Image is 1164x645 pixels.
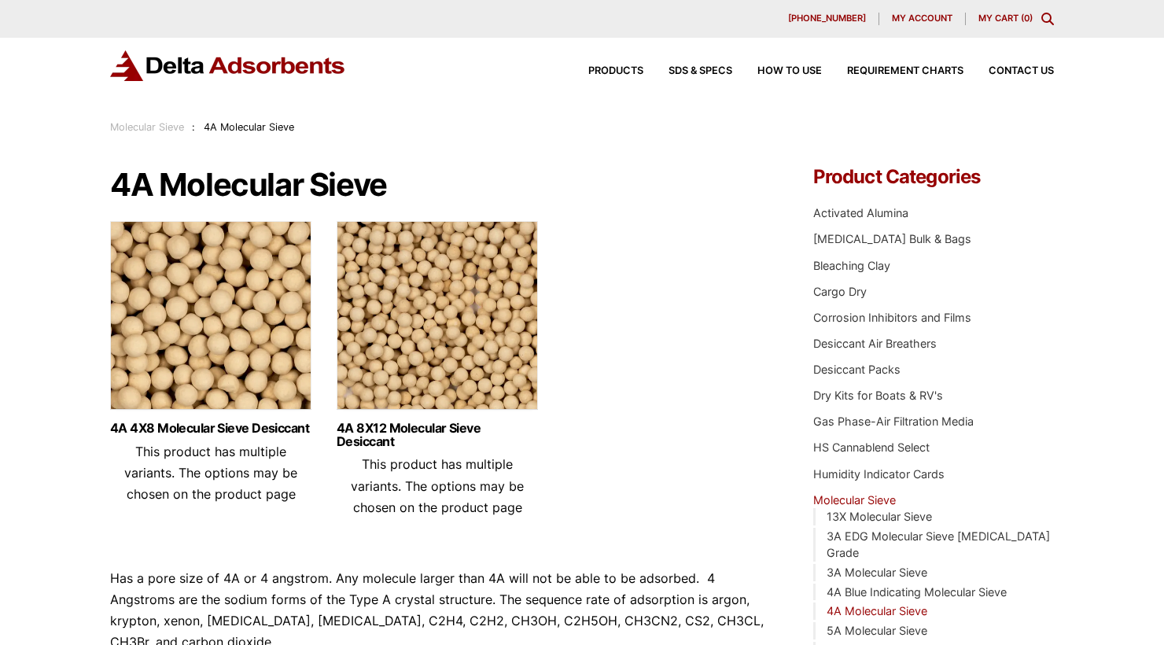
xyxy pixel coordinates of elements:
[827,529,1050,560] a: 3A EDG Molecular Sieve [MEDICAL_DATA] Grade
[813,467,945,481] a: Humidity Indicator Cards
[110,168,766,202] h1: 4A Molecular Sieve
[813,259,890,272] a: Bleaching Clay
[563,66,643,76] a: Products
[669,66,732,76] span: SDS & SPECS
[813,285,867,298] a: Cargo Dry
[827,585,1007,599] a: 4A Blue Indicating Molecular Sieve
[813,206,908,219] a: Activated Alumina
[989,66,1054,76] span: Contact Us
[110,50,346,81] img: Delta Adsorbents
[110,121,184,133] a: Molecular Sieve
[822,66,963,76] a: Requirement Charts
[813,389,943,402] a: Dry Kits for Boats & RV's
[1024,13,1030,24] span: 0
[879,13,966,25] a: My account
[1041,13,1054,25] div: Toggle Modal Content
[813,168,1054,186] h4: Product Categories
[813,415,974,428] a: Gas Phase-Air Filtration Media
[643,66,732,76] a: SDS & SPECS
[351,456,524,514] span: This product has multiple variants. The options may be chosen on the product page
[337,422,538,448] a: 4A 8X12 Molecular Sieve Desiccant
[192,121,195,133] span: :
[892,14,952,23] span: My account
[963,66,1054,76] a: Contact Us
[775,13,879,25] a: [PHONE_NUMBER]
[813,337,937,350] a: Desiccant Air Breathers
[204,121,294,133] span: 4A Molecular Sieve
[757,66,822,76] span: How to Use
[847,66,963,76] span: Requirement Charts
[813,363,901,376] a: Desiccant Packs
[588,66,643,76] span: Products
[124,444,297,502] span: This product has multiple variants. The options may be chosen on the product page
[813,311,971,324] a: Corrosion Inhibitors and Films
[813,232,971,245] a: [MEDICAL_DATA] Bulk & Bags
[788,14,866,23] span: [PHONE_NUMBER]
[827,566,927,579] a: 3A Molecular Sieve
[813,440,930,454] a: HS Cannablend Select
[827,624,927,637] a: 5A Molecular Sieve
[813,493,896,507] a: Molecular Sieve
[110,422,311,435] a: 4A 4X8 Molecular Sieve Desiccant
[827,604,927,617] a: 4A Molecular Sieve
[827,510,932,523] a: 13X Molecular Sieve
[732,66,822,76] a: How to Use
[978,13,1033,24] a: My Cart (0)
